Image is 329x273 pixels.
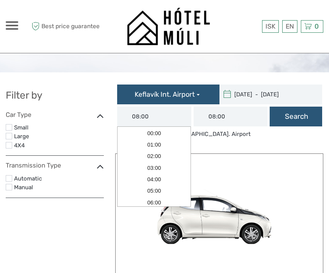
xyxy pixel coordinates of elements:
button: Search [270,107,322,126]
a: 02:00 [119,151,189,162]
label: Automatic [14,174,104,184]
label: Large [14,132,104,142]
a: 06:00 [119,197,189,208]
label: 4X4 [14,141,104,151]
button: Keflavík Int. Airport [117,85,219,104]
img: 1276-09780d38-f550-4f2e-b773-0f2717b8e24e_logo_big.png [127,8,210,45]
label: Small [14,123,104,133]
button: Open LiveChat chat widget [87,12,97,21]
img: MBMN2.png [121,161,317,271]
label: Manual [14,183,104,193]
a: Drop off at [GEOGRAPHIC_DATA]. Airport [138,130,254,138]
div: EN [282,20,297,33]
p: We're away right now. Please check back later! [11,13,86,19]
a: 01:00 [119,139,189,150]
a: 03:00 [119,162,189,174]
input: Choose a pickup and return date [219,85,322,104]
span: Best price guarantee [30,20,100,33]
span: 0 [313,22,320,30]
span: Keflavík Int. Airport [135,90,195,99]
h4: Transmission Type [6,161,104,169]
h2: Filter by [6,89,104,102]
input: Pick up time [117,107,191,126]
a: 00:00 [119,128,189,139]
h4: Car Type [6,111,104,118]
input: Drop off time [194,107,267,126]
span: ISK [265,22,275,30]
a: 04:00 [119,174,189,185]
a: 05:00 [119,185,189,196]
